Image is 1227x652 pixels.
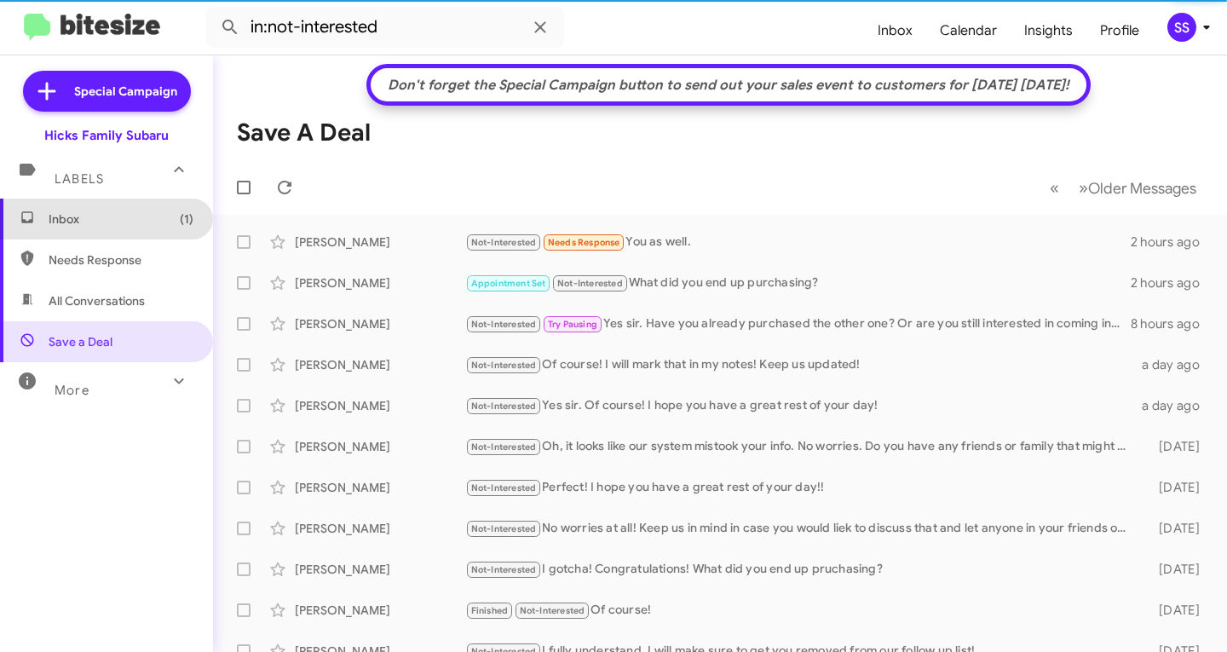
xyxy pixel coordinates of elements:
[1079,177,1088,199] span: »
[465,355,1139,375] div: Of course! I will mark that in my notes! Keep us updated!
[295,479,465,496] div: [PERSON_NAME]
[465,233,1131,252] div: You as well.
[557,278,623,289] span: Not-Interested
[864,6,926,55] a: Inbox
[471,278,546,289] span: Appointment Set
[1069,170,1207,205] button: Next
[1167,13,1196,42] div: SS
[465,437,1139,457] div: Oh, it looks like our system mistook your info. No worries. Do you have any friends or family tha...
[471,319,537,330] span: Not-Interested
[1139,397,1213,414] div: a day ago
[1139,602,1213,619] div: [DATE]
[471,401,537,412] span: Not-Interested
[237,119,371,147] h1: Save a Deal
[471,237,537,248] span: Not-Interested
[1088,179,1196,198] span: Older Messages
[465,560,1139,580] div: I gotcha! Congratulations! What did you end up pruchasing?
[295,315,465,332] div: [PERSON_NAME]
[926,6,1011,55] a: Calendar
[471,441,537,453] span: Not-Interested
[49,251,193,268] span: Needs Response
[295,438,465,455] div: [PERSON_NAME]
[295,356,465,373] div: [PERSON_NAME]
[379,77,1078,94] div: Don't forget the Special Campaign button to send out your sales event to customers for [DATE] [DA...
[1139,438,1213,455] div: [DATE]
[44,127,169,144] div: Hicks Family Subaru
[471,564,537,575] span: Not-Interested
[548,319,597,330] span: Try Pausing
[180,211,193,228] span: (1)
[520,605,585,616] span: Not-Interested
[1139,356,1213,373] div: a day ago
[1153,13,1208,42] button: SS
[55,171,104,187] span: Labels
[1040,170,1207,205] nav: Page navigation example
[1040,170,1069,205] button: Previous
[49,333,112,350] span: Save a Deal
[74,83,177,100] span: Special Campaign
[465,314,1131,334] div: Yes sir. Have you already purchased the other one? Or are you still interested in coming in to ch...
[1139,520,1213,537] div: [DATE]
[465,396,1139,416] div: Yes sir. Of course! I hope you have a great rest of your day!
[471,523,537,534] span: Not-Interested
[295,234,465,251] div: [PERSON_NAME]
[1139,479,1213,496] div: [DATE]
[295,274,465,291] div: [PERSON_NAME]
[295,561,465,578] div: [PERSON_NAME]
[49,292,145,309] span: All Conversations
[295,602,465,619] div: [PERSON_NAME]
[1086,6,1153,55] a: Profile
[548,237,620,248] span: Needs Response
[55,383,89,398] span: More
[471,482,537,493] span: Not-Interested
[465,478,1139,498] div: Perfect! I hope you have a great rest of your day!!
[206,7,564,48] input: Search
[295,397,465,414] div: [PERSON_NAME]
[1011,6,1086,55] a: Insights
[1131,234,1213,251] div: 2 hours ago
[49,211,193,228] span: Inbox
[465,601,1139,620] div: Of course!
[1139,561,1213,578] div: [DATE]
[295,520,465,537] div: [PERSON_NAME]
[465,519,1139,539] div: No worries at all! Keep us in mind in case you would liek to discuss that and let anyone in your ...
[23,71,191,112] a: Special Campaign
[465,274,1131,293] div: What did you end up purchasing?
[1050,177,1059,199] span: «
[471,605,509,616] span: Finished
[471,360,537,371] span: Not-Interested
[1131,315,1213,332] div: 8 hours ago
[1131,274,1213,291] div: 2 hours ago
